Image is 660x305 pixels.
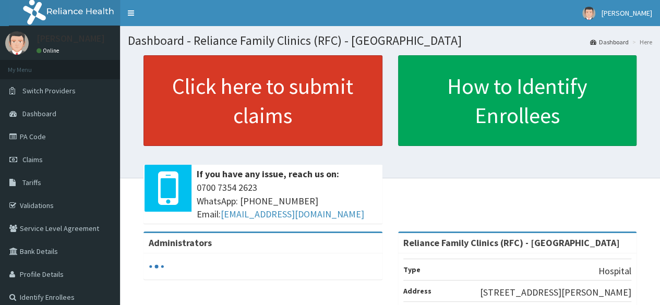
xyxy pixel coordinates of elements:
p: Hospital [598,264,631,278]
b: Address [403,286,431,296]
li: Here [630,38,652,46]
a: [EMAIL_ADDRESS][DOMAIN_NAME] [221,208,364,220]
svg: audio-loading [149,259,164,274]
span: Dashboard [22,109,56,118]
b: Administrators [149,237,212,249]
span: Claims [22,155,43,164]
span: 0700 7354 2623 WhatsApp: [PHONE_NUMBER] Email: [197,181,377,221]
h1: Dashboard - Reliance Family Clinics (RFC) - [GEOGRAPHIC_DATA] [128,34,652,47]
span: [PERSON_NAME] [602,8,652,18]
p: [STREET_ADDRESS][PERSON_NAME] [480,286,631,299]
a: Dashboard [590,38,629,46]
img: User Image [582,7,595,20]
img: User Image [5,31,29,55]
p: [PERSON_NAME] [37,34,105,43]
span: Switch Providers [22,86,76,95]
a: How to Identify Enrollees [398,55,637,146]
b: Type [403,265,421,274]
a: Online [37,47,62,54]
strong: Reliance Family Clinics (RFC) - [GEOGRAPHIC_DATA] [403,237,620,249]
b: If you have any issue, reach us on: [197,168,339,180]
span: Tariffs [22,178,41,187]
a: Click here to submit claims [143,55,382,146]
